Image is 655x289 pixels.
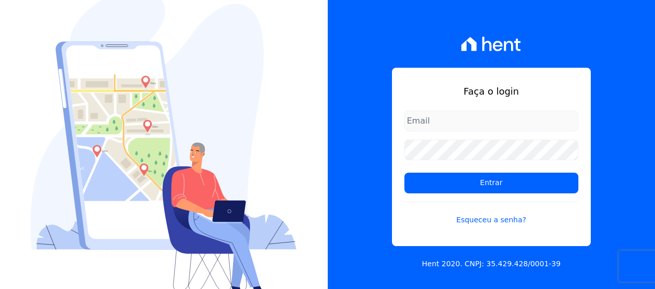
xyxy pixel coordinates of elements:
input: Entrar [404,173,578,193]
p: Hent 2020. CNPJ: 35.429.428/0001-39 [422,258,561,269]
a: Esqueceu a senha? [404,202,578,225]
input: Email [404,111,578,131]
h1: Faça o login [404,84,578,98]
